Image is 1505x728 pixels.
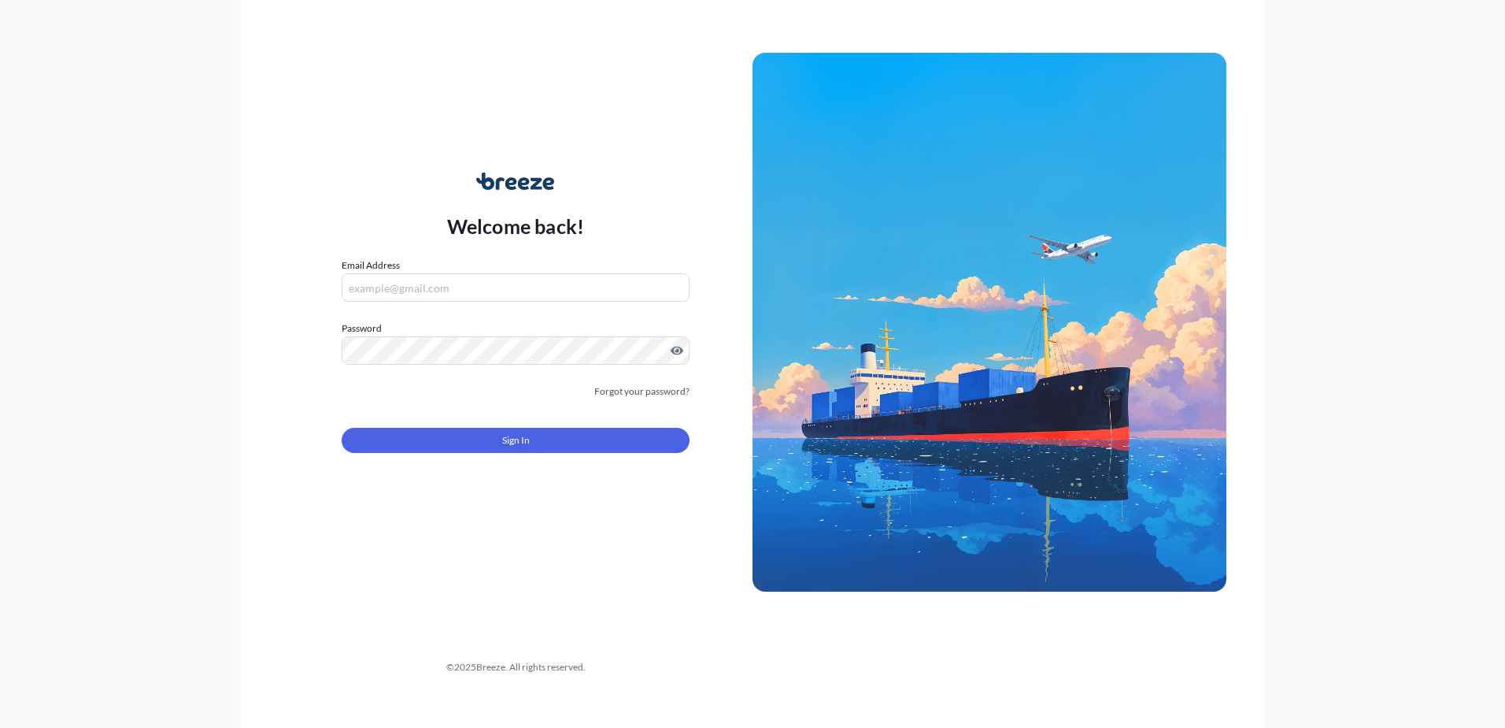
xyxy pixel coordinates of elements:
[342,428,690,453] button: Sign In
[671,344,683,357] button: Show password
[752,53,1226,592] img: Ship illustration
[342,321,690,336] label: Password
[342,258,400,273] label: Email Address
[502,433,530,448] span: Sign In
[447,214,585,239] p: Welcome back!
[279,659,752,675] div: © 2025 Breeze. All rights reserved.
[594,384,690,399] a: Forgot your password?
[342,273,690,302] input: example@gmail.com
